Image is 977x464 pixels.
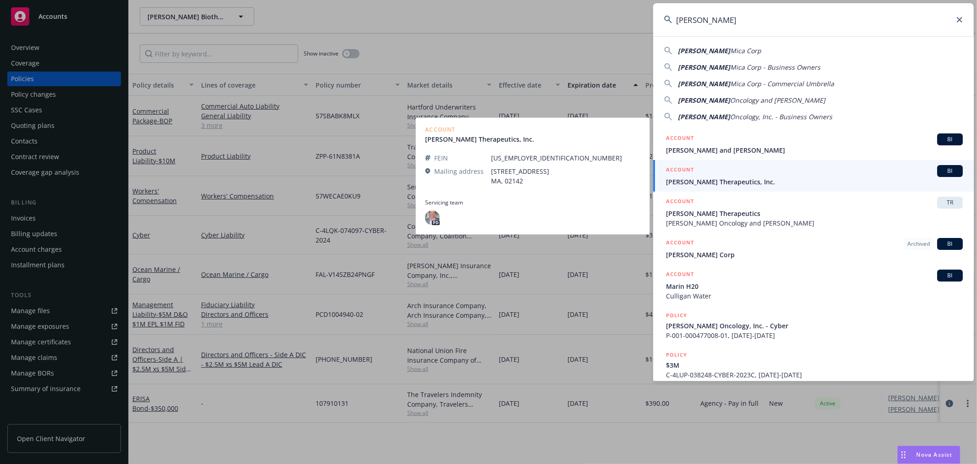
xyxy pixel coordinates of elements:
[653,233,974,265] a: ACCOUNTArchivedBI[PERSON_NAME] Corp
[941,199,959,207] span: TR
[730,79,834,88] span: Mica Corp - Commercial Umbrella
[666,250,963,260] span: [PERSON_NAME] Corp
[666,370,963,380] span: C-4LUP-038248-CYBER-2023C, [DATE]-[DATE]
[666,360,963,370] span: $3M
[897,446,961,464] button: Nova Assist
[941,240,959,248] span: BI
[730,46,761,55] span: Mica Corp
[941,135,959,144] span: BI
[666,331,963,340] span: P-001-000477008-01, [DATE]-[DATE]
[678,96,730,105] span: [PERSON_NAME]
[678,79,730,88] span: [PERSON_NAME]
[653,265,974,306] a: ACCOUNTBIMarin H20Culligan Water
[666,311,687,320] h5: POLICY
[653,306,974,345] a: POLICY[PERSON_NAME] Oncology, Inc. - CyberP-001-000477008-01, [DATE]-[DATE]
[653,3,974,36] input: Search...
[917,451,953,458] span: Nova Assist
[898,446,909,464] div: Drag to move
[666,145,963,155] span: [PERSON_NAME] and [PERSON_NAME]
[678,112,730,121] span: [PERSON_NAME]
[666,238,694,249] h5: ACCOUNT
[666,209,963,218] span: [PERSON_NAME] Therapeutics
[666,165,694,176] h5: ACCOUNT
[730,112,832,121] span: Oncology, Inc. - Business Owners
[666,177,963,187] span: [PERSON_NAME] Therapeutics, Inc.
[941,167,959,175] span: BI
[666,133,694,144] h5: ACCOUNT
[666,291,963,301] span: Culligan Water
[730,96,825,105] span: Oncology and [PERSON_NAME]
[666,282,963,291] span: Marin H20
[653,345,974,385] a: POLICY$3MC-4LUP-038248-CYBER-2023C, [DATE]-[DATE]
[666,218,963,228] span: [PERSON_NAME] Oncology and [PERSON_NAME]
[666,321,963,331] span: [PERSON_NAME] Oncology, Inc. - Cyber
[941,271,959,280] span: BI
[653,128,974,160] a: ACCOUNTBI[PERSON_NAME] and [PERSON_NAME]
[666,350,687,359] h5: POLICY
[678,63,730,72] span: [PERSON_NAME]
[730,63,820,72] span: Mica Corp - Business Owners
[666,197,694,208] h5: ACCOUNT
[678,46,730,55] span: [PERSON_NAME]
[907,240,930,248] span: Archived
[666,270,694,281] h5: ACCOUNT
[653,160,974,192] a: ACCOUNTBI[PERSON_NAME] Therapeutics, Inc.
[653,192,974,233] a: ACCOUNTTR[PERSON_NAME] Therapeutics[PERSON_NAME] Oncology and [PERSON_NAME]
